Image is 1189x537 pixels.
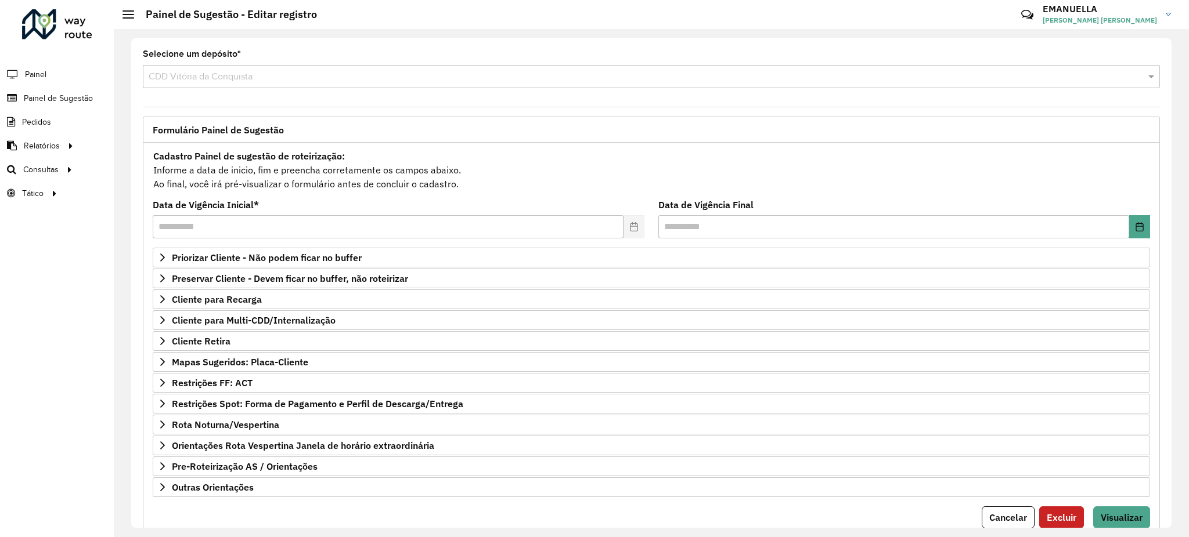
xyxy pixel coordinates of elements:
span: Priorizar Cliente - Não podem ficar no buffer [172,253,362,262]
a: Orientações Rota Vespertina Janela de horário extraordinária [153,436,1150,455]
button: Cancelar [982,506,1035,528]
a: Cliente para Recarga [153,289,1150,309]
span: Excluir [1047,511,1076,523]
span: Tático [22,187,44,199]
span: Orientações Rota Vespertina Janela de horário extraordinária [172,441,434,450]
a: Priorizar Cliente - Não podem ficar no buffer [153,248,1150,267]
strong: Cadastro Painel de sugestão de roteirização: [153,150,345,162]
a: Cliente Retira [153,331,1150,351]
span: Mapas Sugeridos: Placa-Cliente [172,357,308,367]
span: Pre-Roteirização AS / Orientações [172,462,318,471]
span: Cliente para Recarga [172,295,262,304]
label: Selecione um depósito [143,47,241,61]
button: Excluir [1039,506,1084,528]
button: Choose Date [1129,215,1150,238]
a: Preservar Cliente - Devem ficar no buffer, não roteirizar [153,268,1150,288]
span: [PERSON_NAME] [PERSON_NAME] [1043,15,1157,26]
span: Painel de Sugestão [24,92,93,104]
div: Informe a data de inicio, fim e preencha corretamente os campos abaixo. Ao final, você irá pré-vi... [153,148,1150,191]
span: Restrições FF: ACT [172,378,253,387]
span: Consultas [23,164,59,176]
a: Mapas Sugeridos: Placa-Cliente [153,352,1150,372]
span: Preservar Cliente - Devem ficar no buffer, não roteirizar [172,274,408,283]
span: Cancelar [989,511,1027,523]
h3: EMANUELLA [1043,3,1157,14]
span: Pedidos [22,116,51,128]
span: Painel [25,68,46,81]
span: Visualizar [1101,511,1143,523]
a: Restrições Spot: Forma de Pagamento e Perfil de Descarga/Entrega [153,394,1150,413]
a: Restrições FF: ACT [153,373,1150,393]
span: Cliente Retira [172,336,230,346]
label: Data de Vigência Inicial [153,198,259,212]
a: Contato Rápido [1015,2,1040,27]
a: Rota Noturna/Vespertina [153,415,1150,434]
a: Pre-Roteirização AS / Orientações [153,456,1150,476]
span: Cliente para Multi-CDD/Internalização [172,315,336,325]
a: Outras Orientações [153,477,1150,497]
span: Formulário Painel de Sugestão [153,125,284,135]
span: Rota Noturna/Vespertina [172,420,279,429]
h2: Painel de Sugestão - Editar registro [134,8,317,21]
span: Restrições Spot: Forma de Pagamento e Perfil de Descarga/Entrega [172,399,463,408]
label: Data de Vigência Final [658,198,754,212]
button: Visualizar [1093,506,1150,528]
a: Cliente para Multi-CDD/Internalização [153,310,1150,330]
span: Outras Orientações [172,482,254,492]
span: Relatórios [24,140,60,152]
